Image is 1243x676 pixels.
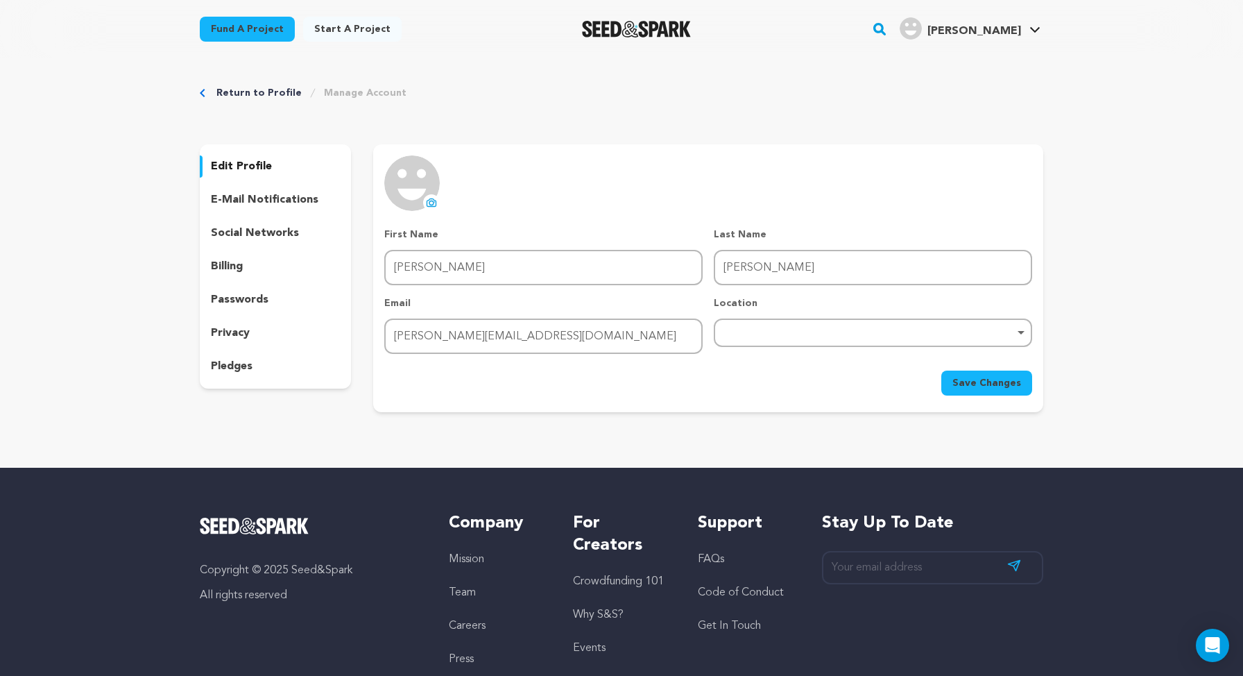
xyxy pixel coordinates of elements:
[384,228,703,242] p: First Name
[897,15,1043,40] a: Alongi M.'s Profile
[200,222,351,244] button: social networks
[211,258,243,275] p: billing
[897,15,1043,44] span: Alongi M.'s Profile
[573,576,664,587] a: Crowdfunding 101
[698,587,784,598] a: Code of Conduct
[449,654,474,665] a: Press
[200,322,351,344] button: privacy
[200,355,351,378] button: pledges
[573,512,669,557] h5: For Creators
[449,587,476,598] a: Team
[211,358,252,375] p: pledges
[449,512,545,534] h5: Company
[384,250,703,285] input: First Name
[200,189,351,211] button: e-mail notifications
[449,554,484,565] a: Mission
[200,17,295,42] a: Fund a project
[200,255,351,278] button: billing
[216,86,302,100] a: Return to Profile
[714,250,1032,285] input: Last Name
[822,512,1043,534] h5: Stay up to date
[927,26,1021,37] span: [PERSON_NAME]
[211,225,299,242] p: social networks
[384,296,703,310] p: Email
[822,551,1043,585] input: Your email address
[698,554,724,565] a: FAQs
[200,562,421,579] p: Copyright © 2025 Seed&Spark
[200,86,1043,100] div: Breadcrumb
[200,289,351,311] button: passwords
[211,325,250,341] p: privacy
[200,155,351,178] button: edit profile
[200,518,309,534] img: Seed&Spark Logo
[449,620,486,632] a: Careers
[573,609,624,620] a: Why S&S?
[1196,629,1229,662] div: Open Intercom Messenger
[211,158,272,175] p: edit profile
[324,86,406,100] a: Manage Account
[582,21,691,37] img: Seed&Spark Logo Dark Mode
[303,17,402,42] a: Start a project
[714,228,1032,242] p: Last Name
[384,319,703,354] input: Email
[200,587,421,604] p: All rights reserved
[573,643,606,654] a: Events
[211,291,268,308] p: passwords
[952,376,1021,390] span: Save Changes
[698,620,761,632] a: Get In Touch
[714,296,1032,310] p: Location
[698,512,794,534] h5: Support
[900,17,1021,40] div: Alongi M.'s Profile
[211,192,318,208] p: e-mail notifications
[941,371,1032,396] button: Save Changes
[900,17,922,40] img: user.png
[200,518,421,534] a: Seed&Spark Homepage
[582,21,691,37] a: Seed&Spark Homepage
